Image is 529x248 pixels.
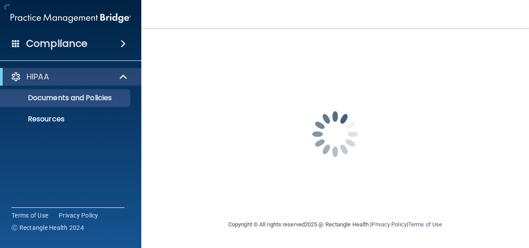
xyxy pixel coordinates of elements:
[11,211,48,220] a: Terms of Use
[11,71,128,82] a: HIPAA
[6,115,126,124] p: Resources
[26,71,49,82] p: HIPAA
[11,223,84,232] span: Ⓒ Rectangle Health 2024
[371,221,406,228] a: Privacy Policy
[59,211,98,220] a: Privacy Policy
[408,221,442,228] a: Terms of Use
[11,9,131,27] img: PMB logo
[174,210,496,239] div: Copyright © All rights reserved 2025 @ Rectangle Health | |
[6,94,126,102] p: Documents and Policies
[291,90,379,178] img: spinner.e123f6fc.gif
[26,38,87,50] h4: Compliance
[376,185,518,221] iframe: Drift Widget Chat Controller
